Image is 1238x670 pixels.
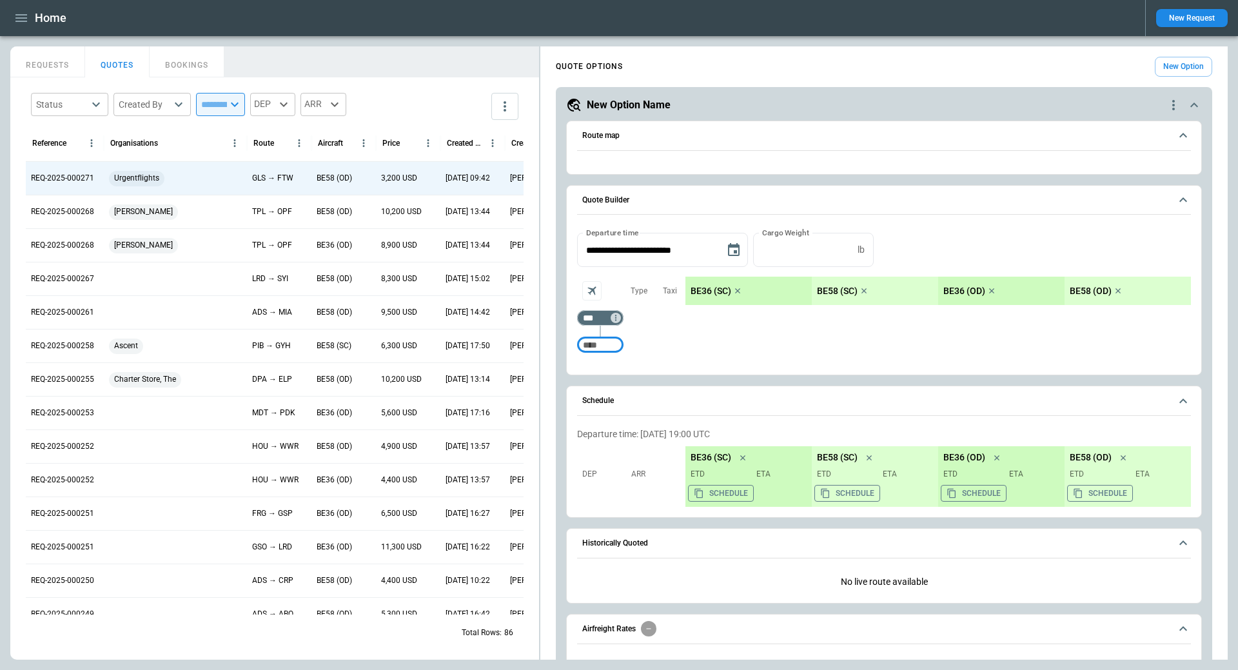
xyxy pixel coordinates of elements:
p: BE36 (OD) [317,475,352,486]
p: REQ-2025-000268 [31,206,94,217]
p: TPL → OPF [252,206,292,217]
p: BE58 (SC) [817,286,858,297]
p: DPA → ELP [252,374,292,385]
p: 3,200 USD [381,173,417,184]
h6: Quote Builder [582,196,629,204]
p: REQ-2025-000255 [31,374,94,385]
p: 10,200 USD [381,374,422,385]
p: 08/04/2025 16:22 [446,542,490,553]
p: REQ-2025-000253 [31,408,94,419]
div: Historically Quoted [577,566,1191,598]
p: ADS → CRP [252,575,293,586]
button: Copy the aircraft schedule to your clipboard [814,485,880,502]
button: New Request [1156,9,1228,27]
h6: Route map [582,132,620,140]
div: Organisations [110,139,158,148]
p: TPL → OPF [252,240,292,251]
p: [PERSON_NAME] [510,374,564,385]
p: 08/26/2025 14:42 [446,307,490,318]
p: ETA [1004,469,1059,480]
p: 08/22/2025 13:14 [446,374,490,385]
p: BE36 (OD) [317,408,352,419]
div: Quote Builder [577,233,1191,359]
p: 5,600 USD [381,408,417,419]
p: Type [631,286,647,297]
div: Route [253,139,274,148]
p: BE36 (SC) [691,286,731,297]
h5: New Option Name [587,98,671,112]
p: REQ-2025-000252 [31,441,94,452]
p: Departure time: [DATE] 19:00 UTC [577,429,1191,440]
p: BE58 (OD) [317,575,352,586]
p: [PERSON_NAME] [510,475,564,486]
p: ETA [751,469,807,480]
p: REQ-2025-000252 [31,475,94,486]
button: Route map [577,121,1191,151]
div: Too short [577,310,624,326]
p: BE36 (OD) [317,240,352,251]
button: more [491,93,518,120]
p: 08/19/2025 17:16 [446,408,490,419]
button: REQUESTS [10,46,85,77]
p: 08/04/2025 16:27 [446,508,490,519]
button: Route column menu [290,134,308,152]
span: Urgentflights [109,162,164,195]
p: 4,900 USD [381,441,417,452]
button: QUOTES [85,46,150,77]
p: Taxi [663,286,677,297]
label: Cargo Weight [762,227,809,238]
p: BE36 (OD) [943,286,985,297]
p: BE58 (OD) [1070,286,1112,297]
p: ETD [1070,469,1125,480]
p: BE36 (OD) [317,508,352,519]
button: Copy the aircraft schedule to your clipboard [1067,485,1133,502]
span: [PERSON_NAME] [109,195,178,228]
div: scrollable content [685,446,1191,507]
p: BE36 (SC) [691,452,731,463]
p: No live route available [577,566,1191,598]
p: [PERSON_NAME] [510,240,564,251]
span: Ascent [109,330,143,362]
p: REQ-2025-000250 [31,575,94,586]
div: Aircraft [318,139,343,148]
div: Schedule [577,424,1191,512]
h6: Schedule [582,397,614,405]
div: Created At (UTC-05:00) [447,139,484,148]
p: 09/11/2025 09:42 [446,173,490,184]
span: [PERSON_NAME] [109,229,178,262]
p: LRD → SYI [252,273,288,284]
button: Copy the aircraft schedule to your clipboard [941,485,1007,502]
p: [PERSON_NAME] [510,307,564,318]
p: 08/01/2025 10:22 [446,575,490,586]
button: Created At (UTC-05:00) column menu [484,134,502,152]
button: Reference column menu [83,134,101,152]
p: PIB → GYH [252,340,291,351]
p: BE58 (OD) [317,206,352,217]
p: [PERSON_NAME] [510,542,564,553]
p: 9,500 USD [381,307,417,318]
button: Schedule [577,386,1191,416]
button: Airfreight Rates [577,615,1191,644]
p: GLS → FTW [252,173,293,184]
p: 4,400 USD [381,475,417,486]
p: ETA [878,469,933,480]
p: [PERSON_NAME] [510,173,564,184]
div: Status [36,98,88,111]
p: FRG → GSP [252,508,293,519]
p: BE58 (OD) [317,374,352,385]
p: ETD [691,469,746,480]
span: Aircraft selection [582,281,602,301]
p: 86 [504,627,513,638]
button: Aircraft column menu [355,134,373,152]
p: lb [858,244,865,255]
span: Charter Store, The [109,363,181,396]
p: 09/04/2025 13:44 [446,206,490,217]
div: DEP [250,93,295,116]
label: Departure time [586,227,639,238]
p: HOU → WWR [252,475,299,486]
p: [PERSON_NAME] [510,508,564,519]
button: New Option [1155,57,1212,77]
p: [PERSON_NAME] [510,575,564,586]
div: quote-option-actions [1166,97,1181,113]
p: 8,300 USD [381,273,417,284]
